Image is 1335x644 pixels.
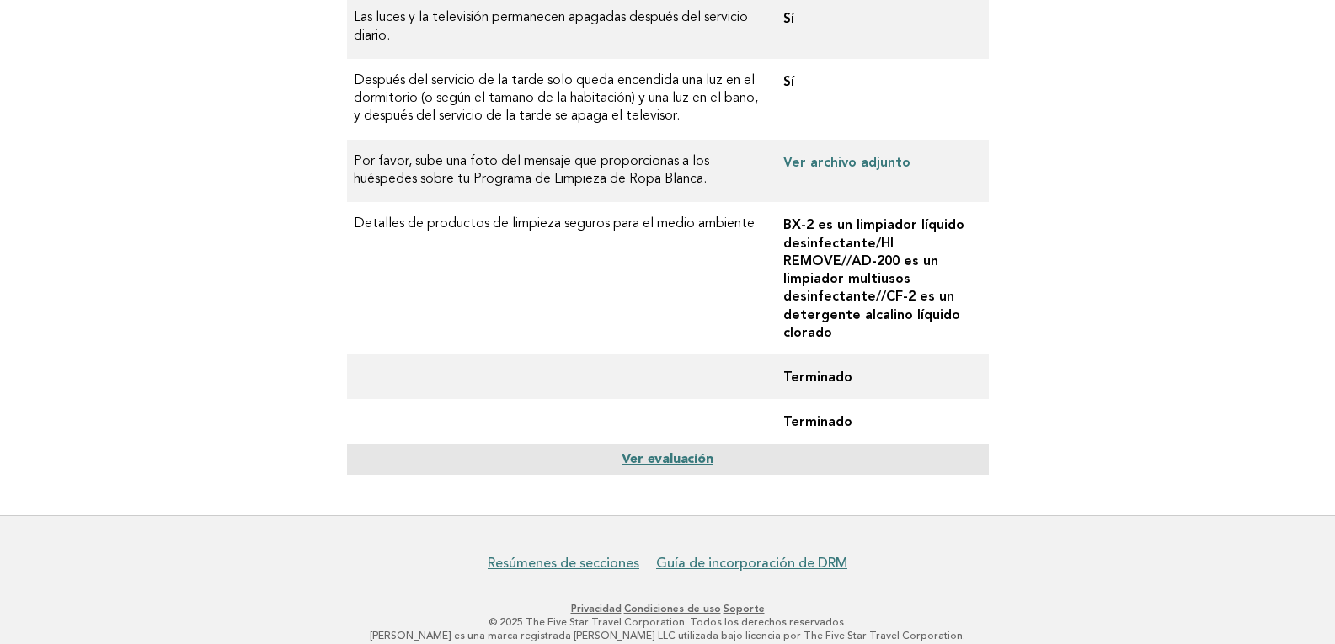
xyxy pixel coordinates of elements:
[783,73,794,89] font: Sí
[571,603,622,615] a: Privacidad
[622,453,713,466] a: Ver evaluación
[354,155,709,186] font: Por favor, sube una foto del mensaje que proporcionas a los huéspedes sobre tu Programa de Limpie...
[783,369,852,385] font: Terminado
[783,10,794,26] font: Sí
[721,603,724,615] font: ·
[354,11,748,42] font: Las luces y la televisión permanecen apagadas después del servicio diario.
[622,603,624,615] font: ·
[724,603,765,615] a: Soporte
[354,217,755,231] font: Detalles de productos de limpieza seguros para el medio ambiente
[370,630,965,641] font: [PERSON_NAME] es una marca registrada [PERSON_NAME] LLC utilizada bajo licencia por The Five Star...
[354,74,758,124] font: Después del servicio de la tarde solo queda encendida una luz en el dormitorio (o según el tamaño...
[783,216,964,340] font: BX-2 es un limpiador líquido desinfectante/HI REMOVE//AD-200 es un limpiador multiusos desinfecta...
[624,603,721,615] a: Condiciones de uso
[783,413,852,429] font: Terminado
[488,555,639,572] a: Resúmenes de secciones
[656,555,847,572] a: Guía de incorporación de DRM
[489,616,846,628] font: © 2025 The Five Star Travel Corporation. Todos los derechos reservados.
[783,154,910,170] a: Ver archivo adjunto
